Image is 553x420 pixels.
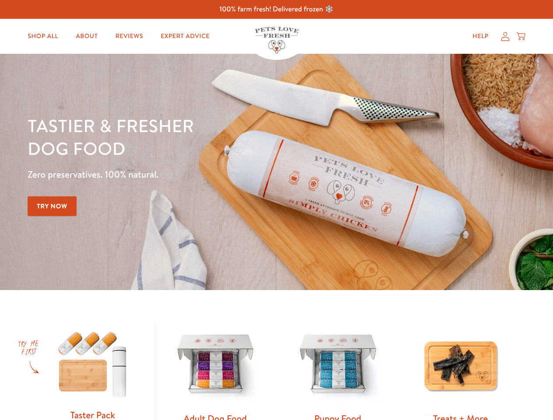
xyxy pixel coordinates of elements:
a: Expert Advice [154,28,217,45]
a: Help [465,28,496,45]
p: Zero preservatives. 100% natural. [28,167,359,182]
a: Reviews [108,28,150,45]
a: About [69,28,105,45]
h1: Tastier & fresher dog food [28,114,359,160]
a: Try Now [28,196,77,216]
a: Shop All [21,28,65,45]
img: Pets Love Fresh [255,27,299,53]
